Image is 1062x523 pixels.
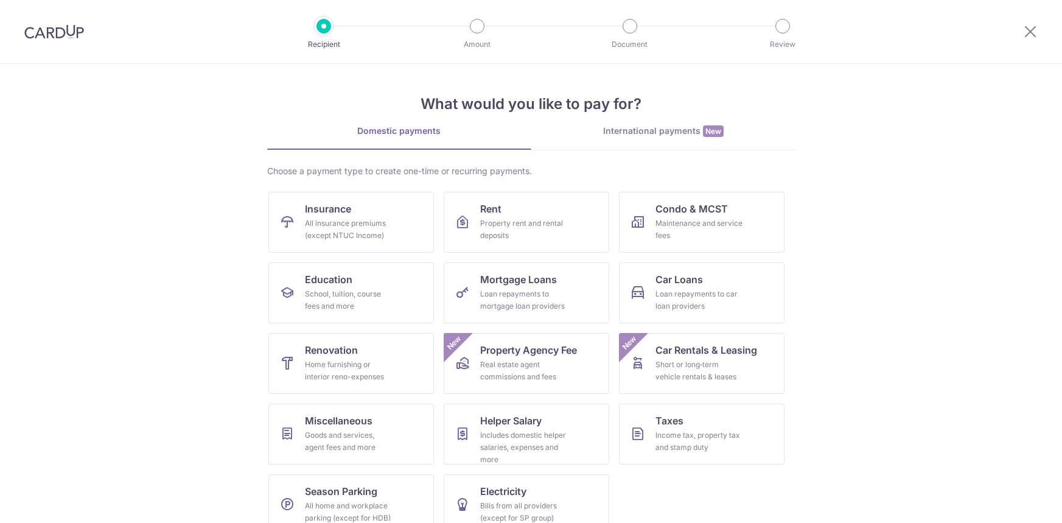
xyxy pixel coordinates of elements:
span: Car Rentals & Leasing [655,343,757,357]
a: RentProperty rent and rental deposits [444,192,609,253]
a: Helper SalaryIncludes domestic helper salaries, expenses and more [444,404,609,465]
iframe: Opens a widget where you can find more information [984,486,1050,517]
img: CardUp [24,24,84,39]
div: Maintenance and service fees [655,217,743,242]
a: Mortgage LoansLoan repayments to mortgage loan providers [444,262,609,323]
span: Mortgage Loans [480,272,557,287]
a: MiscellaneousGoods and services, agent fees and more [268,404,434,465]
p: Review [738,38,828,51]
div: Includes domestic helper salaries, expenses and more [480,429,568,466]
span: Insurance [305,202,351,216]
span: Education [305,272,352,287]
p: Recipient [279,38,369,51]
span: New [444,333,464,353]
div: Domestic payments [267,125,531,137]
a: Condo & MCSTMaintenance and service fees [619,192,784,253]
div: Income tax, property tax and stamp duty [655,429,743,454]
div: Choose a payment type to create one-time or recurring payments. [267,165,795,177]
p: Document [585,38,675,51]
p: Amount [432,38,522,51]
div: Goods and services, agent fees and more [305,429,393,454]
div: Short or long‑term vehicle rentals & leases [655,359,743,383]
div: Property rent and rental deposits [480,217,568,242]
span: Miscellaneous [305,413,372,428]
span: Electricity [480,484,526,499]
span: New [619,333,639,353]
span: Renovation [305,343,358,357]
a: InsuranceAll insurance premiums (except NTUC Income) [268,192,434,253]
div: Loan repayments to mortgage loan providers [480,288,568,312]
span: Helper Salary [480,413,542,428]
a: Car LoansLoan repayments to car loan providers [619,262,784,323]
span: Car Loans [655,272,703,287]
div: Loan repayments to car loan providers [655,288,743,312]
div: Home furnishing or interior reno-expenses [305,359,393,383]
span: Condo & MCST [655,202,728,216]
a: RenovationHome furnishing or interior reno-expenses [268,333,434,394]
span: Rent [480,202,501,216]
a: TaxesIncome tax, property tax and stamp duty [619,404,784,465]
div: School, tuition, course fees and more [305,288,393,312]
div: Real estate agent commissions and fees [480,359,568,383]
span: Taxes [655,413,683,428]
a: Property Agency FeeReal estate agent commissions and feesNew [444,333,609,394]
h4: What would you like to pay for? [267,93,795,115]
a: EducationSchool, tuition, course fees and more [268,262,434,323]
div: International payments [531,125,795,138]
span: New [703,125,724,137]
span: Season Parking [305,484,377,499]
span: Property Agency Fee [480,343,577,357]
a: Car Rentals & LeasingShort or long‑term vehicle rentals & leasesNew [619,333,784,394]
div: All insurance premiums (except NTUC Income) [305,217,393,242]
